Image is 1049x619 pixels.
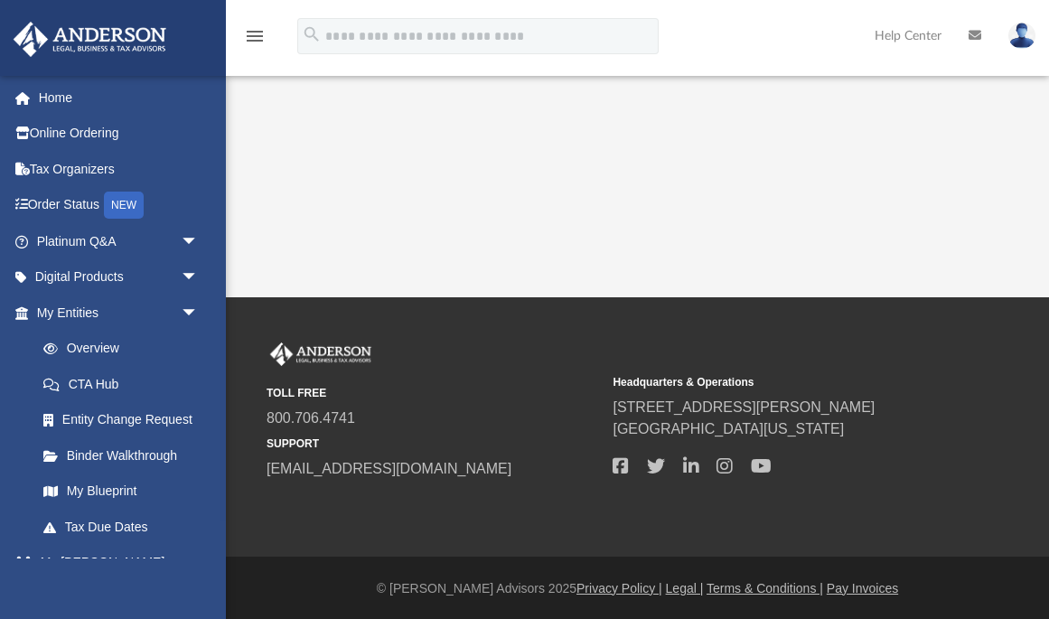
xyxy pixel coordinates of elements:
a: My Entitiesarrow_drop_down [13,295,226,331]
a: [GEOGRAPHIC_DATA][US_STATE] [613,421,844,436]
span: arrow_drop_down [181,223,217,260]
div: © [PERSON_NAME] Advisors 2025 [226,579,1049,598]
img: Anderson Advisors Platinum Portal [267,342,375,366]
img: Anderson Advisors Platinum Portal [8,22,172,57]
a: Online Ordering [13,116,226,152]
i: menu [244,25,266,47]
span: arrow_drop_down [181,295,217,332]
a: Platinum Q&Aarrow_drop_down [13,223,226,259]
small: Headquarters & Operations [613,374,946,390]
a: 800.706.4741 [267,410,355,426]
div: NEW [104,192,144,219]
img: User Pic [1008,23,1035,49]
a: Legal | [666,581,704,596]
a: [EMAIL_ADDRESS][DOMAIN_NAME] [267,461,511,476]
a: [STREET_ADDRESS][PERSON_NAME] [613,399,875,415]
a: Tax Organizers [13,151,226,187]
small: SUPPORT [267,436,600,452]
a: Overview [25,331,226,367]
i: search [302,24,322,44]
a: Order StatusNEW [13,187,226,224]
span: arrow_drop_down [181,259,217,296]
a: Digital Productsarrow_drop_down [13,259,226,295]
a: My Blueprint [25,474,217,510]
a: Terms & Conditions | [707,581,823,596]
a: CTA Hub [25,366,226,402]
a: My [PERSON_NAME] Teamarrow_drop_down [13,545,217,603]
a: Pay Invoices [827,581,898,596]
a: Tax Due Dates [25,509,226,545]
span: arrow_drop_down [181,545,217,582]
small: TOLL FREE [267,385,600,401]
a: Privacy Policy | [576,581,662,596]
a: Entity Change Request [25,402,226,438]
a: Home [13,80,226,116]
a: menu [244,34,266,47]
a: Binder Walkthrough [25,437,226,474]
